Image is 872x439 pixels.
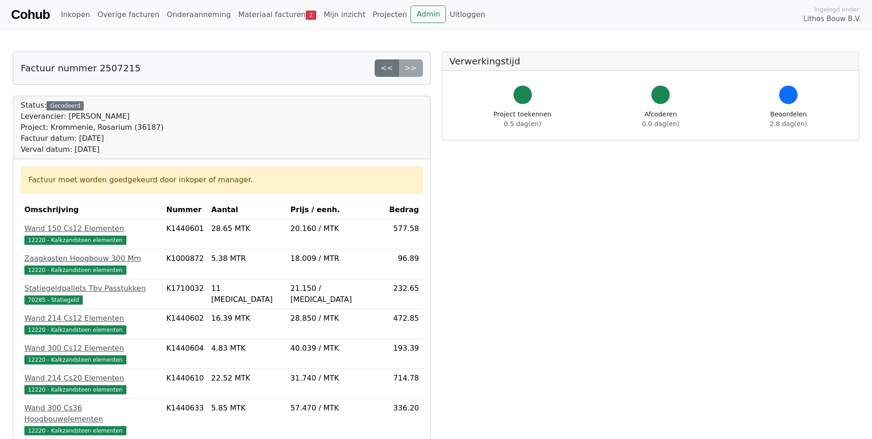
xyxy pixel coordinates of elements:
[375,59,399,77] a: <<
[24,343,159,354] div: Wand 300 Cs12 Elementen
[211,343,283,354] div: 4.83 MTK
[306,11,316,20] span: 2
[814,5,861,14] span: Ingelogd onder:
[21,144,164,155] div: Verval datum: [DATE]
[211,373,283,384] div: 22.52 MTK
[291,373,381,384] div: 31.740 / MTK
[291,223,381,234] div: 20.160 / MTK
[24,253,159,264] div: Zaagkosten Hoogbouw 300 Mm
[770,120,807,127] span: 2.8 dag(en)
[163,249,208,279] td: K1000872
[163,339,208,369] td: K1440604
[24,236,126,245] span: 12220 - Kalkzandsteen elementen
[211,403,283,414] div: 5.85 MTK
[163,6,234,24] a: Onderaanneming
[770,110,807,129] div: Beoordelen
[24,343,159,365] a: Wand 300 Cs12 Elementen12220 - Kalkzandsteen elementen
[24,403,159,436] a: Wand 300 Cs36 Hoogbouwelementen12220 - Kalkzandsteen elementen
[21,133,164,144] div: Factuur datum: [DATE]
[24,283,159,294] div: Statiegeldpallets Tbv Passtukken
[385,279,422,309] td: 232.65
[21,111,164,122] div: Leverancier: [PERSON_NAME]
[291,313,381,324] div: 28.850 / MTK
[24,385,126,394] span: 12220 - Kalkzandsteen elementen
[24,253,159,275] a: Zaagkosten Hoogbouw 300 Mm12220 - Kalkzandsteen elementen
[642,110,679,129] div: Afcoderen
[494,110,552,129] div: Project toekennen
[211,283,283,305] div: 11 [MEDICAL_DATA]
[21,63,141,74] h5: Factuur nummer 2507215
[24,223,159,234] div: Wand 150 Cs12 Elementen
[446,6,489,24] a: Uitloggen
[211,253,283,264] div: 5.38 MTR
[287,201,385,219] th: Prijs / eenh.
[208,201,287,219] th: Aantal
[163,279,208,309] td: K1710032
[163,309,208,339] td: K1440602
[57,6,93,24] a: Inkopen
[21,122,164,133] div: Project: Krommenie, Rosarium (36187)
[24,325,126,335] span: 12220 - Kalkzandsteen elementen
[385,201,422,219] th: Bedrag
[163,369,208,399] td: K1440610
[163,219,208,249] td: K1440601
[24,373,159,395] a: Wand 214 Cs20 Elementen12220 - Kalkzandsteen elementen
[291,253,381,264] div: 18.009 / MTR
[24,373,159,384] div: Wand 214 Cs20 Elementen
[385,219,422,249] td: 577.58
[234,6,320,24] a: Materiaal facturen2
[28,174,415,185] div: Factuur moet worden goedgekeurd door inkoper of manager.
[46,101,84,110] div: Gecodeerd
[24,283,159,305] a: Statiegeldpallets Tbv Passtukken70285 - Statiegeld
[385,249,422,279] td: 96.89
[24,295,83,305] span: 70285 - Statiegeld
[21,100,164,155] div: Status:
[291,283,381,305] div: 21.150 / [MEDICAL_DATA]
[385,339,422,369] td: 193.39
[369,6,411,24] a: Projecten
[385,309,422,339] td: 472.85
[320,6,369,24] a: Mijn inzicht
[163,201,208,219] th: Nummer
[504,120,541,127] span: 0.5 dag(en)
[804,14,861,24] span: Lithos Bouw B.V.
[642,120,679,127] span: 0.0 dag(en)
[11,4,50,26] a: Cohub
[94,6,163,24] a: Overige facturen
[291,343,381,354] div: 40.039 / MTK
[24,266,126,275] span: 12220 - Kalkzandsteen elementen
[24,223,159,245] a: Wand 150 Cs12 Elementen12220 - Kalkzandsteen elementen
[24,426,126,435] span: 12220 - Kalkzandsteen elementen
[24,313,159,335] a: Wand 214 Cs12 Elementen12220 - Kalkzandsteen elementen
[211,313,283,324] div: 16.39 MTK
[211,223,283,234] div: 28.65 MTK
[450,56,852,67] h5: Verwerkingstijd
[24,313,159,324] div: Wand 214 Cs12 Elementen
[24,403,159,425] div: Wand 300 Cs36 Hoogbouwelementen
[21,201,163,219] th: Omschrijving
[410,6,446,23] a: Admin
[24,355,126,364] span: 12220 - Kalkzandsteen elementen
[291,403,381,414] div: 57.470 / MTK
[385,369,422,399] td: 714.78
